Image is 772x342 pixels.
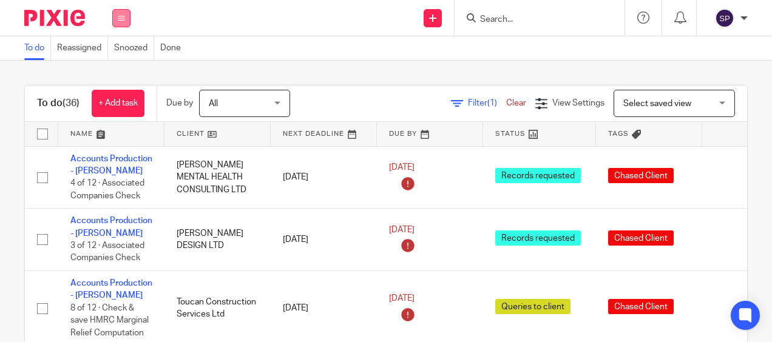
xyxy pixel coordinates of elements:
[715,8,734,28] img: svg%3E
[164,209,271,271] td: [PERSON_NAME] DESIGN LTD
[495,168,581,183] span: Records requested
[57,36,108,60] a: Reassigned
[114,36,154,60] a: Snoozed
[70,179,144,200] span: 4 of 12 · Associated Companies Check
[70,155,152,175] a: Accounts Production - [PERSON_NAME]
[92,90,144,117] a: + Add task
[63,98,80,108] span: (36)
[608,130,629,137] span: Tags
[495,299,571,314] span: Queries to client
[160,36,187,60] a: Done
[70,216,152,237] a: Accounts Production - [PERSON_NAME]
[166,97,193,109] p: Due by
[70,241,144,263] span: 3 of 12 · Associated Companies Check
[389,163,415,172] span: [DATE]
[506,99,526,107] a: Clear
[209,99,218,108] span: All
[608,230,674,246] span: Chased Client
[623,99,691,108] span: Select saved view
[24,36,51,60] a: To do
[487,99,497,107] span: (1)
[608,168,674,183] span: Chased Client
[389,226,415,234] span: [DATE]
[271,146,377,209] td: [DATE]
[495,230,581,246] span: Records requested
[468,99,506,107] span: Filter
[37,97,80,110] h1: To do
[552,99,604,107] span: View Settings
[479,15,588,25] input: Search
[24,10,85,26] img: Pixie
[389,294,415,303] span: [DATE]
[608,299,674,314] span: Chased Client
[164,146,271,209] td: [PERSON_NAME] MENTAL HEALTH CONSULTING LTD
[70,279,152,300] a: Accounts Production - [PERSON_NAME]
[271,209,377,271] td: [DATE]
[70,304,149,337] span: 8 of 12 · Check & save HMRC Marginal Relief Computation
